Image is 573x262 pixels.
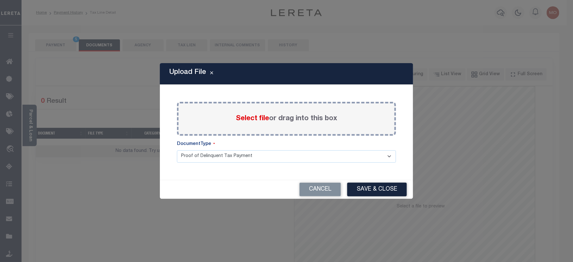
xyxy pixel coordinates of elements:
button: Cancel [299,183,341,196]
button: Save & Close [347,183,407,196]
label: or drag into this box [236,114,337,124]
span: Select file [236,115,269,122]
label: DocumentType [177,141,215,148]
button: Close [206,70,217,78]
h5: Upload File [169,68,206,76]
